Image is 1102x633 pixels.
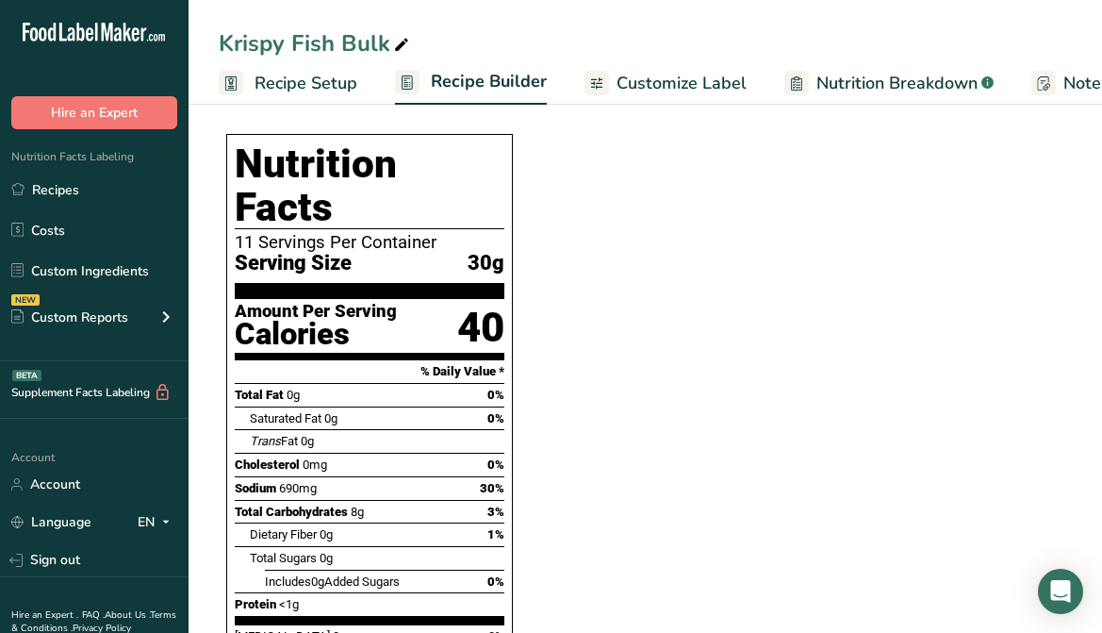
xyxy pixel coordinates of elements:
[487,575,504,589] span: 0%
[12,370,41,381] div: BETA
[250,434,281,448] i: Trans
[105,608,150,622] a: About Us .
[351,505,364,519] span: 8g
[255,71,357,96] span: Recipe Setup
[235,481,276,495] span: Sodium
[82,608,105,622] a: FAQ .
[11,294,40,306] div: NEW
[235,505,348,519] span: Total Carbohydrates
[250,434,298,448] span: Fat
[431,69,547,94] span: Recipe Builder
[250,411,321,425] span: Saturated Fat
[219,26,413,60] div: Krispy Fish Bulk
[235,252,352,275] span: Serving Size
[11,506,91,539] a: Language
[11,608,78,622] a: Hire an Expert .
[235,388,284,402] span: Total Fat
[235,142,504,229] h1: Nutrition Facts
[138,511,177,534] div: EN
[487,388,504,402] span: 0%
[320,527,333,541] span: 0g
[279,481,317,495] span: 690mg
[584,62,747,105] a: Customize Label
[487,411,504,425] span: 0%
[457,303,504,353] div: 40
[235,233,504,252] div: 11 Servings Per Container
[320,551,333,565] span: 0g
[303,458,327,472] span: 0mg
[487,458,504,472] span: 0%
[250,551,317,565] span: Total Sugars
[324,411,337,425] span: 0g
[468,252,504,275] span: 30g
[395,60,547,106] a: Recipe Builder
[480,481,504,495] span: 30%
[287,388,300,402] span: 0g
[235,303,397,321] div: Amount Per Serving
[301,434,314,448] span: 0g
[11,308,128,327] div: Custom Reports
[265,575,400,589] span: Includes Added Sugars
[617,71,747,96] span: Customize Label
[250,527,317,541] span: Dietary Fiber
[235,360,504,383] section: % Daily Value *
[11,96,177,129] button: Hire an Expert
[784,62,994,105] a: Nutrition Breakdown
[235,321,397,348] div: Calories
[235,597,276,611] span: Protein
[1038,569,1083,614] div: Open Intercom Messenger
[487,505,504,519] span: 3%
[816,71,978,96] span: Nutrition Breakdown
[235,458,300,472] span: Cholesterol
[279,597,299,611] span: <1g
[311,575,324,589] span: 0g
[487,527,504,541] span: 1%
[219,62,357,105] a: Recipe Setup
